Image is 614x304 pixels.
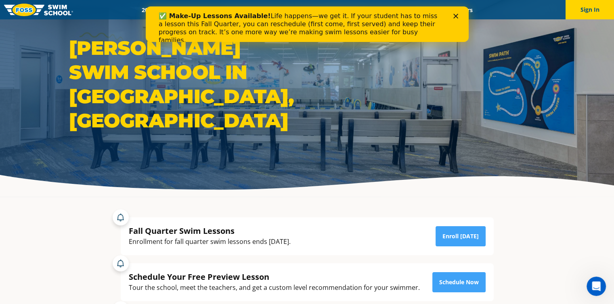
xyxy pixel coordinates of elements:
[69,36,303,133] h1: [PERSON_NAME] Swim School in [GEOGRAPHIC_DATA], [GEOGRAPHIC_DATA]
[146,6,469,42] iframe: Intercom live chat banner
[335,6,421,14] a: Swim Like [PERSON_NAME]
[219,6,290,14] a: Swim Path® Program
[290,6,335,14] a: About FOSS
[432,272,486,292] a: Schedule Now
[13,6,297,38] div: Life happens—we get it. If your student has to miss a lesson this Fall Quarter, you can reschedul...
[436,226,486,246] a: Enroll [DATE]
[587,277,606,296] iframe: Intercom live chat
[135,6,185,14] a: 2025 Calendar
[308,7,316,12] div: Close
[420,6,446,14] a: Blog
[129,271,420,282] div: Schedule Your Free Preview Lesson
[13,6,125,13] b: ✅ Make-Up Lessons Available!
[129,225,291,236] div: Fall Quarter Swim Lessons
[185,6,219,14] a: Schools
[4,4,73,16] img: FOSS Swim School Logo
[129,236,291,247] div: Enrollment for fall quarter swim lessons ends [DATE].
[129,282,420,293] div: Tour the school, meet the teachers, and get a custom level recommendation for your swimmer.
[446,6,479,14] a: Careers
